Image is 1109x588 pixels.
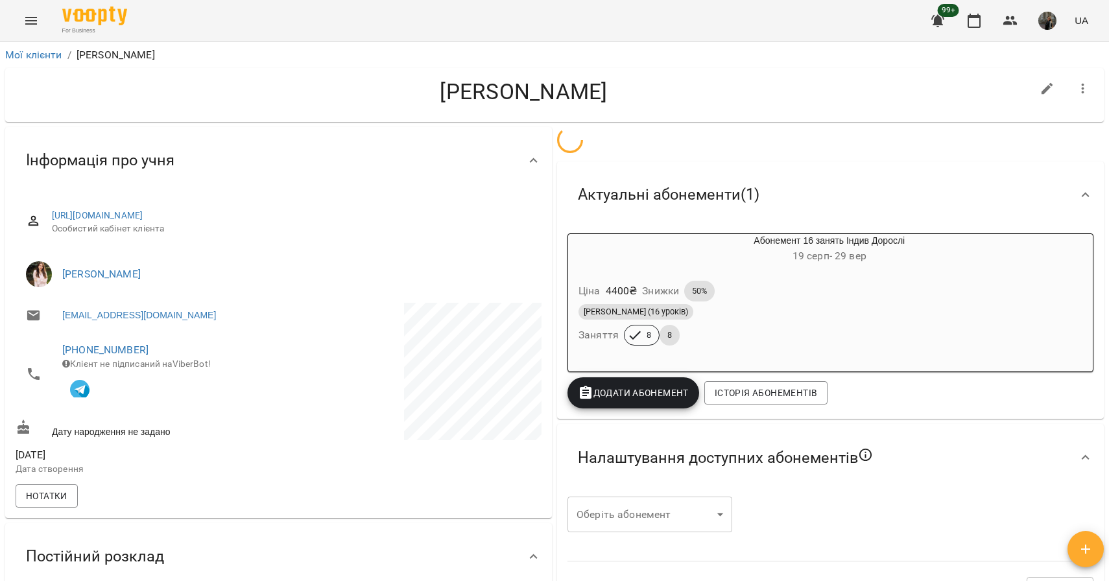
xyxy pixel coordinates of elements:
[26,547,164,567] span: Постійний розклад
[793,250,866,262] span: 19 серп - 29 вер
[16,484,78,508] button: Нотатки
[858,447,874,463] svg: Якщо не обрано жодного, клієнт зможе побачити всі публічні абонементи
[578,385,689,401] span: Додати Абонемент
[62,344,149,356] a: [PHONE_NUMBER]
[557,424,1104,491] div: Налаштування доступних абонементів
[630,234,1029,265] div: Абонемент 16 занять Індив Дорослі
[16,78,1032,105] h4: [PERSON_NAME]
[62,359,211,369] span: Клієнт не підписаний на ViberBot!
[52,222,531,235] span: Особистий кабінет клієнта
[578,185,759,205] span: Актуальні абонементи ( 1 )
[684,285,715,297] span: 50%
[578,282,601,300] h6: Ціна
[52,210,143,220] a: [URL][DOMAIN_NAME]
[77,47,155,63] p: [PERSON_NAME]
[606,283,638,299] p: 4400 ₴
[1038,12,1056,30] img: 331913643cd58b990721623a0d187df0.png
[5,49,62,61] a: Мої клієнти
[5,47,1104,63] nav: breadcrumb
[13,417,279,441] div: Дату народження не задано
[660,329,680,341] span: 8
[62,27,127,35] span: For Business
[67,47,71,63] li: /
[704,381,828,405] button: Історія абонементів
[639,329,659,341] span: 8
[1069,8,1093,32] button: UA
[578,447,874,468] span: Налаштування доступних абонементів
[16,447,276,463] span: [DATE]
[578,306,693,318] span: [PERSON_NAME] (16 уроків)
[62,6,127,25] img: Voopty Logo
[567,377,699,408] button: Додати Абонемент
[26,261,52,287] img: Аліна Сілко
[938,4,959,17] span: 99+
[26,150,174,171] span: Інформація про учня
[62,268,141,280] a: [PERSON_NAME]
[642,282,679,300] h6: Знижки
[70,380,89,399] img: Telegram
[578,326,619,344] h6: Заняття
[557,161,1104,228] div: Актуальні абонементи(1)
[16,463,276,476] p: Дата створення
[568,234,630,265] div: Абонемент 16 занять Індив Дорослі
[1075,14,1088,27] span: UA
[26,488,67,504] span: Нотатки
[62,309,216,322] a: [EMAIL_ADDRESS][DOMAIN_NAME]
[568,234,1029,361] button: Абонемент 16 занять Індив Дорослі19 серп- 29 верЦіна4400₴Знижки50%[PERSON_NAME] (16 уроків)Заняття88
[16,5,47,36] button: Menu
[567,497,732,533] div: ​
[5,127,552,194] div: Інформація про учня
[62,370,97,405] button: Клієнт підписаний на VooptyBot
[715,385,817,401] span: Історія абонементів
